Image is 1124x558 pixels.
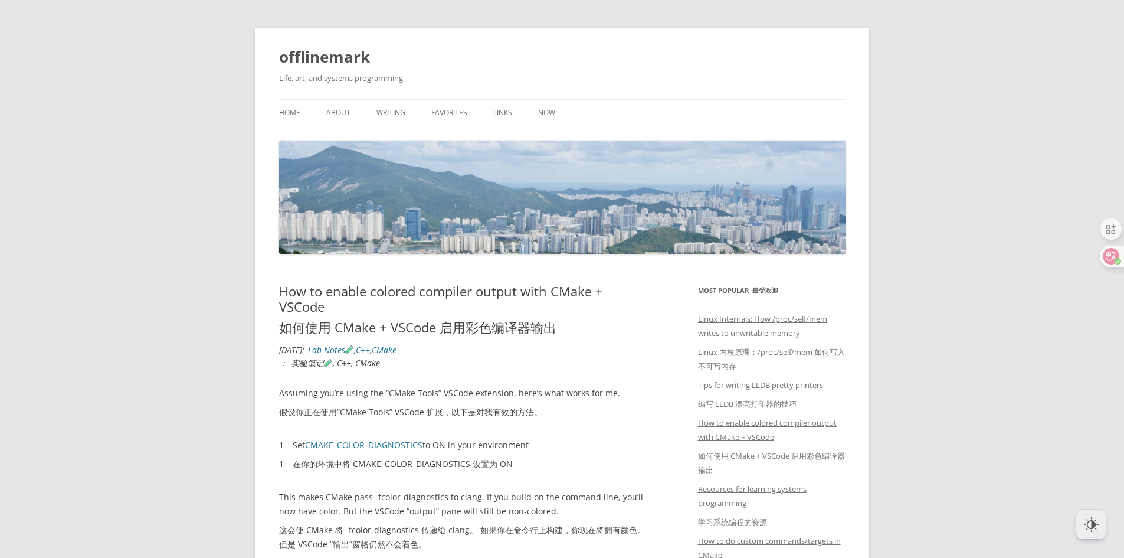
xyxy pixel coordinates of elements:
font: Linux 内核原理：/proc/self/mem 如何写入不可写内存 [698,347,845,371]
p: 1 – Set to ON in your environment [279,438,648,476]
font: 1 – 在你的环境中将 CMAKE_COLOR_DIAGNOSTICS 设置为 ON [279,458,513,469]
a: About [326,100,350,126]
a: Linux Internals: How /proc/self/mem writes to unwritable memoryLinux 内核原理：/proc/self/mem 如何写入不可写内存 [698,314,846,371]
p: Assuming you’re using the “CMake Tools” VSCode extension, here’s what works for me. [279,386,648,424]
a: CMAKE_COLOR_DIAGNOSTICS [305,439,422,451]
a: Resources for learning systems programming学习系统编程的资源 [698,484,807,527]
a: Writing [376,100,405,126]
font: 最受欢迎 [752,286,778,295]
a: Tips for writing LLDB pretty printers编写 LLDB 漂亮打印器的技巧 [698,380,823,409]
time: [DATE] [279,344,302,355]
img: 🧪 [345,345,353,354]
font: 这会使 CMake 将 -fcolor-diagnostics 传递给 clang。 如果你在命令行上构建，你现在将拥有颜色。 但是 VSCode “输出”窗格仍然不会着色。 [279,524,645,550]
h2: Life, art, and systems programming [279,71,846,85]
h3: Most Popular [698,283,846,298]
a: How to enable colored compiler output with CMake + VSCode如何使用 CMake + VSCode 启用彩色编译器输出 [698,417,846,475]
a: C++ [356,344,370,355]
p: This makes CMake pass -fcolor-diagnostics to clang. If you build on the command line, you’ll now ... [279,490,648,556]
h1: How to enable colored compiler output with CMake + VSCode [279,283,648,340]
font: 编写 LLDB 漂亮打印器的技巧 [698,399,797,409]
a: Favorites [431,100,467,126]
font: 学习系统编程的资源 [698,517,767,527]
a: CMake [372,344,396,355]
font: ：_实验笔记 , C++, CMake [279,357,381,368]
a: Links [493,100,512,126]
img: 🧪 [324,359,332,367]
font: 假设你正在使用“CMake Tools” VSCode 扩展，以下是对我有效的方法。 [279,406,542,417]
font: 如何使用 CMake + VSCode 启用彩色编译器输出 [279,318,556,336]
img: offlinemark [279,141,846,254]
a: Home [279,100,300,126]
i: : , , [279,344,397,369]
a: Now [538,100,555,126]
a: _Lab Notes [304,344,355,355]
a: offlinemark [279,43,370,71]
font: 如何使用 CMake + VSCode 启用彩色编译器输出 [698,451,845,475]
